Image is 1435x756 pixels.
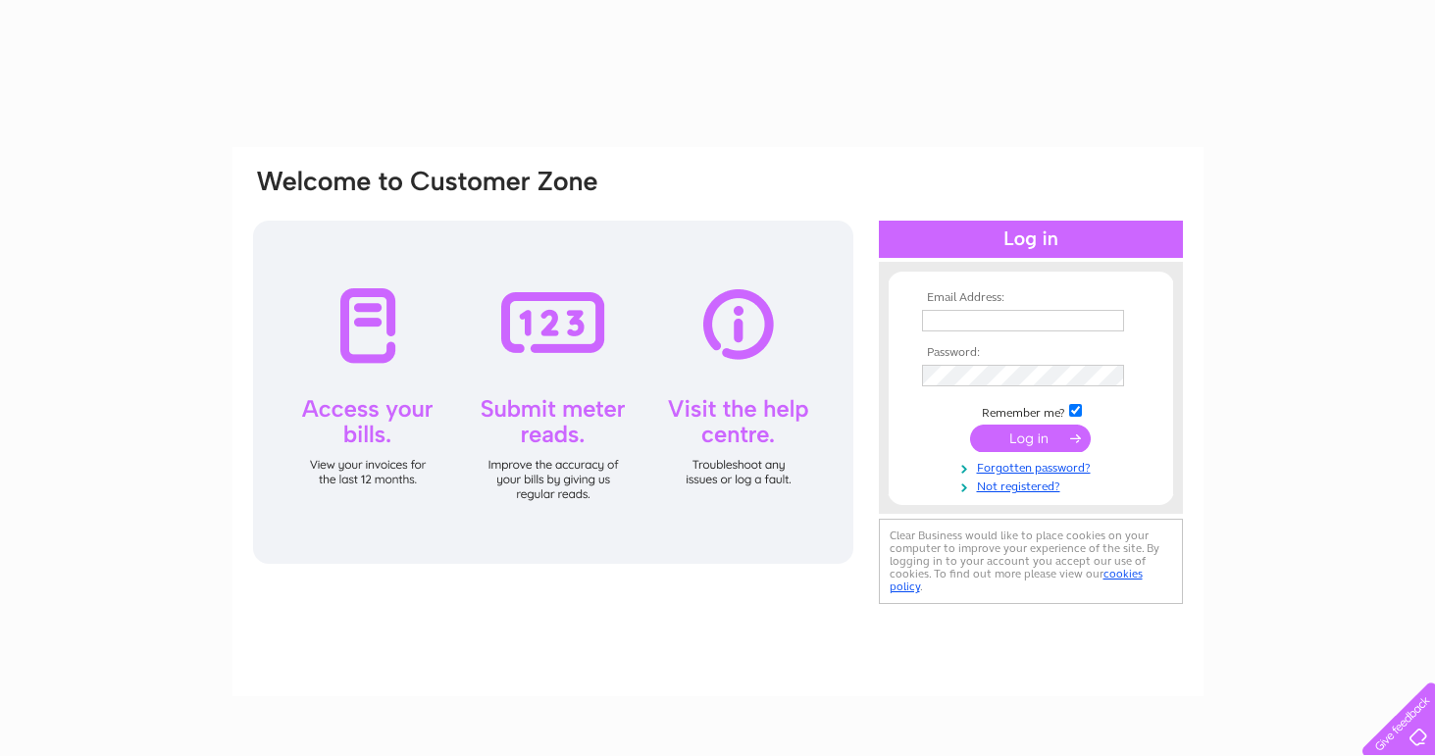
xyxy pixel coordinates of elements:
a: cookies policy [890,567,1143,593]
td: Remember me? [917,401,1145,421]
div: Clear Business would like to place cookies on your computer to improve your experience of the sit... [879,519,1183,604]
th: Password: [917,346,1145,360]
th: Email Address: [917,291,1145,305]
input: Submit [970,425,1091,452]
a: Forgotten password? [922,457,1145,476]
a: Not registered? [922,476,1145,494]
